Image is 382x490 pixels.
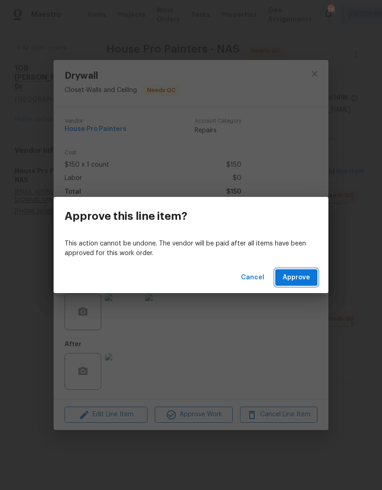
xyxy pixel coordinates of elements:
[283,272,310,283] span: Approve
[65,239,317,258] p: This action cannot be undone. The vendor will be paid after all items have been approved for this...
[275,269,317,286] button: Approve
[241,272,264,283] span: Cancel
[65,210,187,223] h3: Approve this line item?
[237,269,268,286] button: Cancel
